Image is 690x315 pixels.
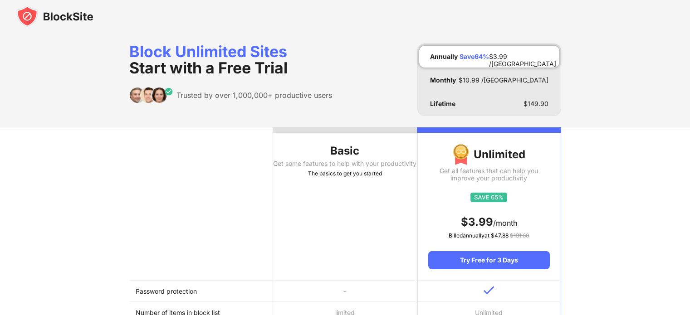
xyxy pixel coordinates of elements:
img: blocksite-icon-black.svg [16,5,93,27]
div: Get some features to help with your productivity [273,160,417,167]
img: img-premium-medal [453,144,469,165]
td: Password protection [129,281,273,302]
div: Basic [273,144,417,158]
img: v-blue.svg [484,286,494,295]
span: $ 131.88 [510,232,529,239]
span: $ 3.99 [461,215,493,228]
div: Monthly [430,77,456,84]
div: Billed annually at $ 47.88 [428,231,549,240]
div: Block Unlimited Sites [129,44,332,76]
div: Save 64 % [460,53,489,60]
div: The basics to get you started [273,169,417,178]
div: Get all features that can help you improve your productivity [428,167,549,182]
img: trusted-by.svg [129,87,173,103]
img: save65.svg [470,193,507,202]
div: Try Free for 3 Days [428,251,549,269]
div: $ 3.99 /[GEOGRAPHIC_DATA] [489,53,556,60]
div: /month [428,215,549,229]
div: Lifetime [430,100,455,107]
div: Trusted by over 1,000,000+ productive users [176,91,332,100]
td: - [273,281,417,302]
div: $ 149.90 [524,100,548,107]
div: Unlimited [428,144,549,165]
div: $ 10.99 /[GEOGRAPHIC_DATA] [459,77,548,84]
div: Annually [430,53,458,60]
span: Start with a Free Trial [129,58,288,77]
